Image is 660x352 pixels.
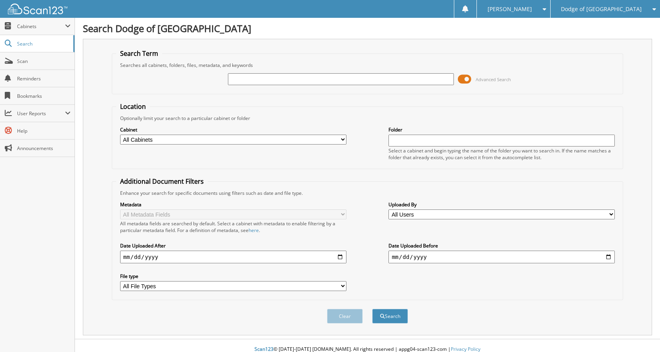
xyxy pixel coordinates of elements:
[249,227,259,234] a: here
[83,22,652,35] h1: Search Dodge of [GEOGRAPHIC_DATA]
[120,273,346,280] label: File type
[388,242,615,249] label: Date Uploaded Before
[120,242,346,249] label: Date Uploaded After
[116,177,208,186] legend: Additional Document Filters
[17,145,71,152] span: Announcements
[116,62,619,68] div: Searches all cabinets, folders, files, metadata, and keywords
[116,115,619,122] div: Optionally limit your search to a particular cabinet or folder
[476,76,511,82] span: Advanced Search
[116,102,150,111] legend: Location
[116,190,619,196] div: Enhance your search for specific documents using filters such as date and file type.
[17,127,71,134] span: Help
[561,7,642,11] span: Dodge of [GEOGRAPHIC_DATA]
[8,4,67,14] img: scan123-logo-white.svg
[17,75,71,82] span: Reminders
[388,126,615,133] label: Folder
[372,309,408,323] button: Search
[17,40,69,47] span: Search
[388,251,615,263] input: end
[388,147,615,161] div: Select a cabinet and begin typing the name of the folder you want to search in. If the name match...
[116,49,162,58] legend: Search Term
[17,23,65,30] span: Cabinets
[388,201,615,208] label: Uploaded By
[120,220,346,234] div: All metadata fields are searched by default. Select a cabinet with metadata to enable filtering b...
[17,93,71,99] span: Bookmarks
[120,201,346,208] label: Metadata
[17,58,71,65] span: Scan
[17,110,65,117] span: User Reports
[120,251,346,263] input: start
[120,126,346,133] label: Cabinet
[488,7,532,11] span: [PERSON_NAME]
[327,309,363,323] button: Clear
